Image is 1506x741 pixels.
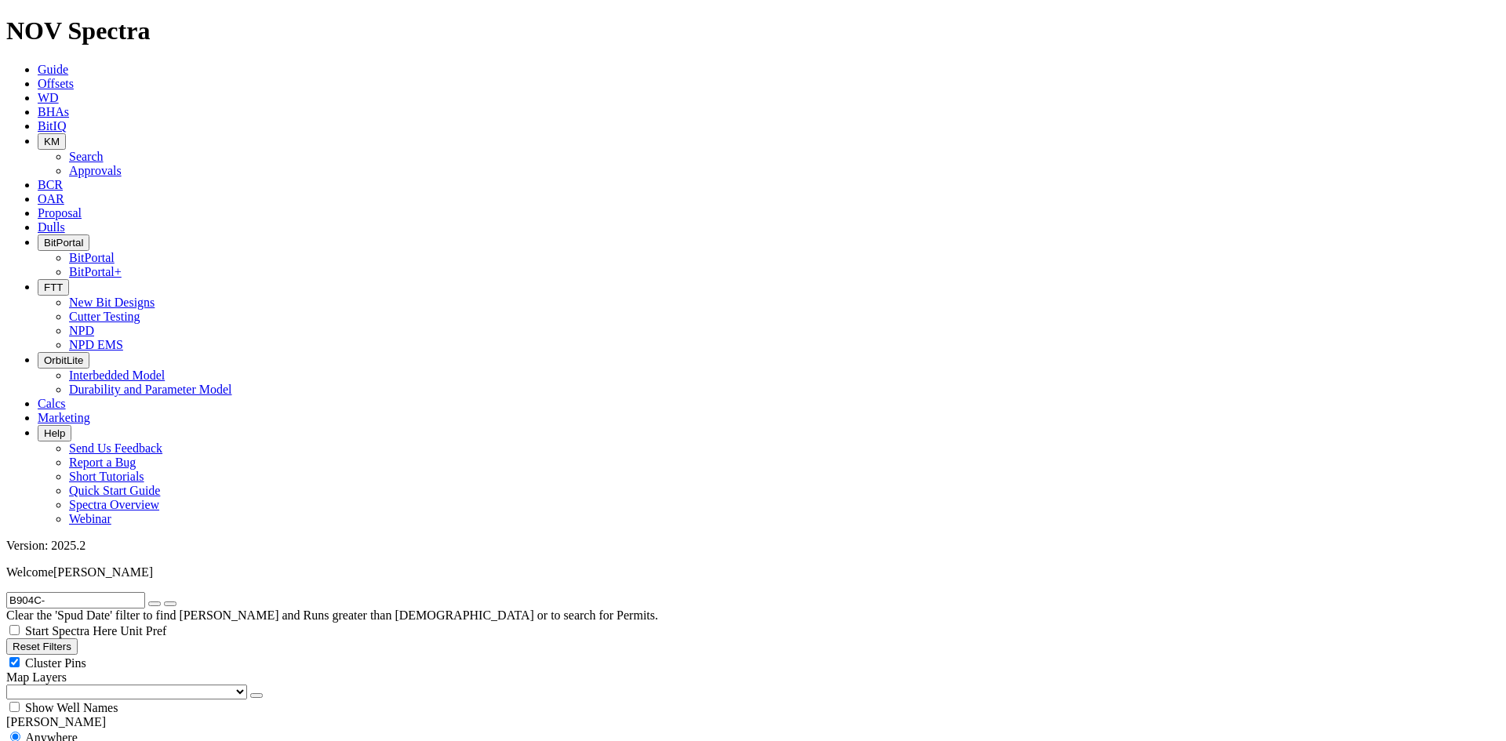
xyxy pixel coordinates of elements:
a: Marketing [38,411,90,424]
a: Interbedded Model [69,369,165,382]
span: Start Spectra Here [25,624,117,637]
a: Durability and Parameter Model [69,383,232,396]
span: Unit Pref [120,624,166,637]
a: Webinar [69,512,111,525]
span: BitPortal [44,237,83,249]
a: Dulls [38,220,65,234]
span: Cluster Pins [25,656,86,670]
span: Clear the 'Spud Date' filter to find [PERSON_NAME] and Runs greater than [DEMOGRAPHIC_DATA] or to... [6,608,658,622]
span: Map Layers [6,670,67,684]
a: Spectra Overview [69,498,159,511]
button: FTT [38,279,69,296]
h1: NOV Spectra [6,16,1500,45]
span: KM [44,136,60,147]
a: Send Us Feedback [69,441,162,455]
a: NPD [69,324,94,337]
span: Show Well Names [25,701,118,714]
a: Short Tutorials [69,470,144,483]
a: Quick Start Guide [69,484,160,497]
a: Approvals [69,164,122,177]
a: WD [38,91,59,104]
button: OrbitLite [38,352,89,369]
p: Welcome [6,565,1500,579]
a: NPD EMS [69,338,123,351]
span: [PERSON_NAME] [53,565,153,579]
button: KM [38,133,66,150]
button: BitPortal [38,234,89,251]
span: FTT [44,282,63,293]
a: Report a Bug [69,456,136,469]
a: New Bit Designs [69,296,155,309]
a: Search [69,150,104,163]
a: BitIQ [38,119,66,133]
span: Help [44,427,65,439]
button: Help [38,425,71,441]
span: OrbitLite [44,354,83,366]
a: Offsets [38,77,74,90]
input: Search [6,592,145,608]
a: BitPortal+ [69,265,122,278]
button: Reset Filters [6,638,78,655]
a: Guide [38,63,68,76]
div: Version: 2025.2 [6,539,1500,553]
a: Calcs [38,397,66,410]
a: OAR [38,192,64,205]
a: BitPortal [69,251,115,264]
a: Proposal [38,206,82,220]
input: Start Spectra Here [9,625,20,635]
a: BHAs [38,105,69,118]
a: BCR [38,178,63,191]
a: Cutter Testing [69,310,140,323]
div: [PERSON_NAME] [6,715,1500,729]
